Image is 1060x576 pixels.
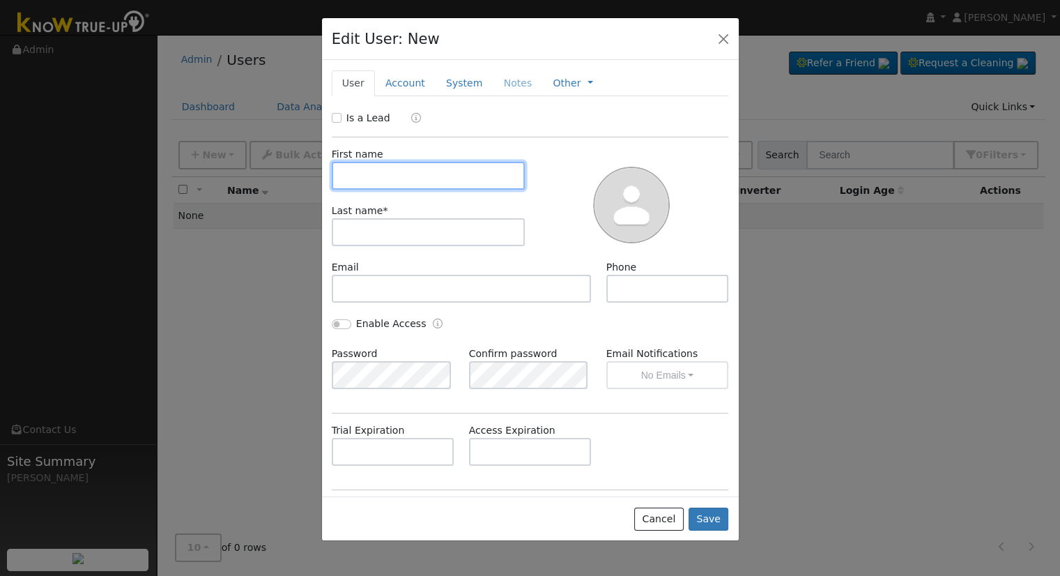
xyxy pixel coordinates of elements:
[469,423,555,438] label: Access Expiration
[606,260,637,275] label: Phone
[634,508,684,531] button: Cancel
[433,317,443,333] a: Enable Access
[332,347,378,361] label: Password
[436,70,493,96] a: System
[401,111,421,127] a: Lead
[332,70,375,96] a: User
[332,423,405,438] label: Trial Expiration
[383,205,387,216] span: Required
[356,317,427,331] label: Enable Access
[469,347,558,361] label: Confirm password
[606,347,729,361] label: Email Notifications
[332,204,388,218] label: Last name
[346,111,390,126] label: Is a Lead
[332,28,440,50] h4: Edit User: New
[553,76,581,91] a: Other
[332,113,341,123] input: Is a Lead
[689,508,729,531] button: Save
[332,260,359,275] label: Email
[375,70,436,96] a: Account
[332,147,383,162] label: First name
